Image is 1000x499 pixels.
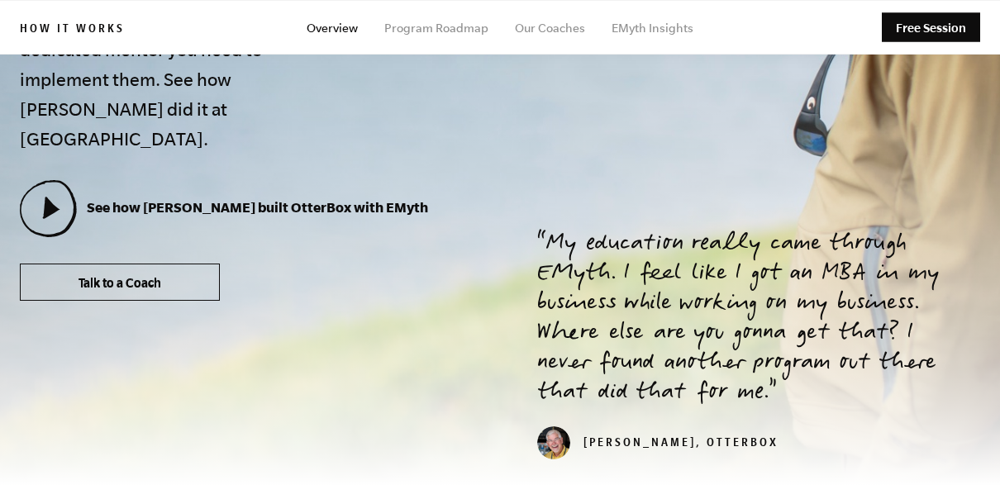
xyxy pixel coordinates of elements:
a: Overview [307,21,358,35]
span: Talk to a Coach [79,276,161,290]
a: Free Session [882,13,980,42]
a: Talk to a Coach [20,264,220,301]
a: EMyth Insights [612,21,693,35]
a: Program Roadmap [384,21,488,35]
a: See how [PERSON_NAME] built OtterBox with EMyth [20,199,428,215]
img: Curt Richardson, OtterBox [537,426,570,459]
h6: How it works [20,22,125,39]
cite: [PERSON_NAME], OtterBox [537,438,779,451]
p: My education really came through EMyth. I feel like I got an MBA in my business while working on ... [537,230,960,409]
iframe: Chat Widget [917,420,1000,499]
a: Our Coaches [515,21,585,35]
